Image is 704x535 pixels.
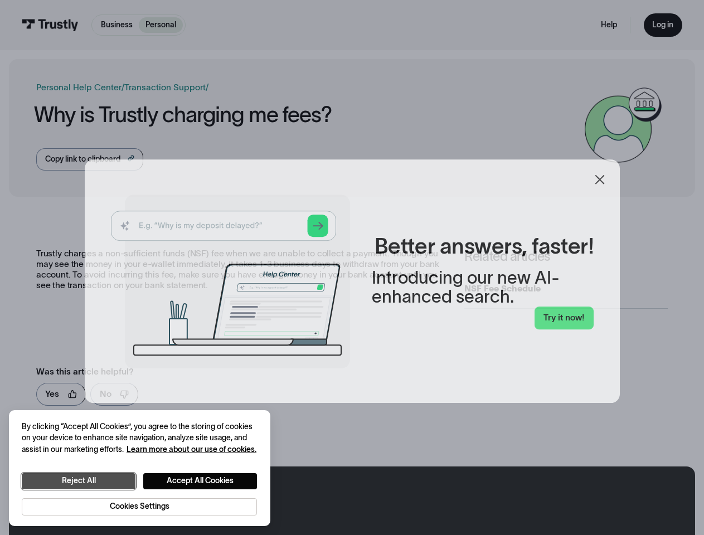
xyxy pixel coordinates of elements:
[22,473,135,489] button: Reject All
[22,498,257,515] button: Cookies Settings
[22,421,257,515] div: Privacy
[534,307,593,329] a: Try it now!
[371,269,593,307] div: Introducing our new AI-enhanced search.
[143,473,257,489] button: Accept All Cookies
[127,445,256,454] a: More information about your privacy, opens in a new tab
[22,421,257,456] div: By clicking “Accept All Cookies”, you agree to the storing of cookies on your device to enhance s...
[9,410,270,526] div: Cookie banner
[374,234,593,260] h2: Better answers, faster!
